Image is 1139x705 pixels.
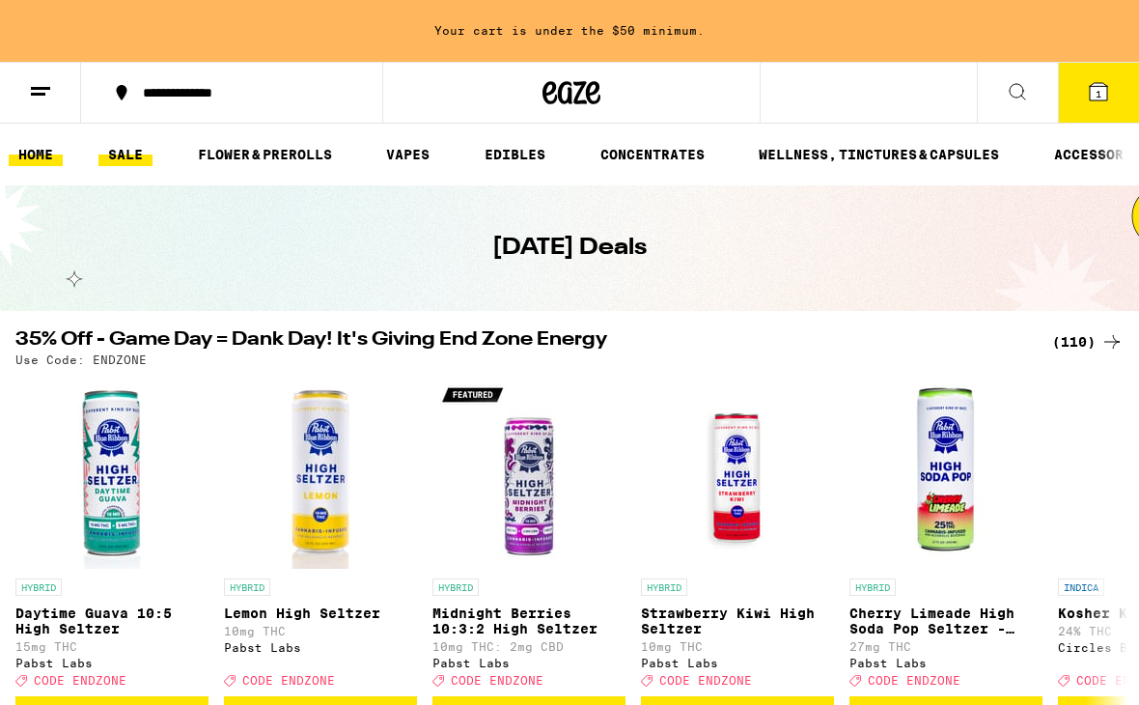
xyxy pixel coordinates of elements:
p: Strawberry Kiwi High Seltzer [641,606,834,636]
p: 15mg THC [15,640,208,653]
p: INDICA [1058,578,1104,596]
span: 1 [1096,88,1101,99]
a: Open page for Cherry Limeade High Soda Pop Seltzer - 25mg from Pabst Labs [849,376,1042,696]
span: CODE ENDZONE [242,674,335,687]
p: HYBRID [15,578,62,596]
p: Lemon High Seltzer [224,606,417,621]
p: Midnight Berries 10:3:2 High Seltzer [432,606,625,636]
a: (110) [1052,330,1124,353]
img: Pabst Labs - Lemon High Seltzer [224,376,417,569]
a: FLOWER & PREROLLS [188,143,342,166]
img: Pabst Labs - Strawberry Kiwi High Seltzer [641,376,834,569]
p: HYBRID [224,578,270,596]
a: Open page for Daytime Guava 10:5 High Seltzer from Pabst Labs [15,376,208,696]
p: HYBRID [849,578,896,596]
p: Daytime Guava 10:5 High Seltzer [15,606,208,636]
img: Pabst Labs - Midnight Berries 10:3:2 High Seltzer [432,376,625,569]
a: Open page for Midnight Berries 10:3:2 High Seltzer from Pabst Labs [432,376,625,696]
img: Pabst Labs - Cherry Limeade High Soda Pop Seltzer - 25mg [849,376,1042,569]
div: Pabst Labs [432,657,625,669]
p: 27mg THC [849,640,1042,653]
p: HYBRID [432,578,479,596]
a: EDIBLES [475,143,555,166]
div: Pabst Labs [849,657,1042,669]
span: CODE ENDZONE [868,674,960,687]
p: Cherry Limeade High Soda Pop Seltzer - 25mg [849,606,1042,636]
div: Pabst Labs [224,641,417,654]
a: WELLNESS, TINCTURES & CAPSULES [749,143,1009,166]
a: Open page for Lemon High Seltzer from Pabst Labs [224,376,417,696]
a: Open page for Strawberry Kiwi High Seltzer from Pabst Labs [641,376,834,696]
h2: 35% Off - Game Day = Dank Day! It's Giving End Zone Energy [15,330,1029,353]
span: CODE ENDZONE [451,674,543,687]
p: 10mg THC [641,640,834,653]
span: CODE ENDZONE [34,674,126,687]
a: SALE [98,143,153,166]
div: Pabst Labs [641,657,834,669]
a: CONCENTRATES [591,143,714,166]
span: CODE ENDZONE [659,674,752,687]
p: Use Code: ENDZONE [15,353,147,366]
p: HYBRID [641,578,687,596]
a: VAPES [376,143,439,166]
div: Pabst Labs [15,657,208,669]
img: Pabst Labs - Daytime Guava 10:5 High Seltzer [15,376,208,569]
h1: [DATE] Deals [492,232,647,265]
a: HOME [9,143,63,166]
button: 1 [1058,63,1139,123]
p: 10mg THC [224,625,417,637]
p: 10mg THC: 2mg CBD [432,640,625,653]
